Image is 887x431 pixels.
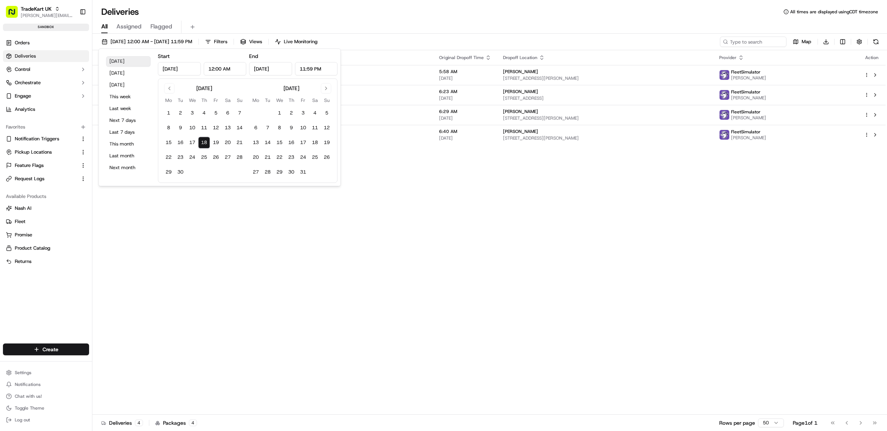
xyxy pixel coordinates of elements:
span: Control [15,66,30,73]
a: Orders [3,37,89,49]
button: 12 [321,122,333,134]
button: 7 [262,122,273,134]
button: 18 [309,137,321,148]
a: Returns [6,258,86,265]
span: Nash AI [15,205,31,212]
button: 27 [222,151,234,163]
button: [DATE] [106,80,150,90]
button: Next month [106,163,150,173]
img: Nash [7,7,22,22]
button: 28 [234,151,245,163]
button: 20 [222,137,234,148]
a: Analytics [3,103,89,115]
span: [PERSON_NAME] [731,75,766,81]
span: FleetSimulator [731,109,761,115]
button: Control [3,64,89,75]
button: 10 [297,122,309,134]
span: TradeKart UK [21,5,52,13]
button: 2 [174,107,186,119]
button: 10 [186,122,198,134]
button: 26 [210,151,222,163]
button: Nash AI [3,202,89,214]
button: 27 [250,166,262,178]
span: [PERSON_NAME] [503,109,538,114]
div: Favorites [3,121,89,133]
button: 4 [198,107,210,119]
button: 14 [234,122,245,134]
img: FleetSimulator.png [720,90,729,100]
button: Last 7 days [106,127,150,137]
button: 25 [309,151,321,163]
span: [STREET_ADDRESS][PERSON_NAME] [503,135,707,141]
label: Start [158,53,170,59]
div: Start new chat [33,71,121,78]
button: 30 [174,166,186,178]
input: Type to search [720,37,786,47]
button: 15 [273,137,285,148]
button: 13 [222,122,234,134]
span: Promise [15,232,32,238]
button: Request Logs [3,173,89,185]
span: Analytics [15,106,35,113]
button: 19 [321,137,333,148]
span: Live Monitoring [284,38,317,45]
button: 31 [297,166,309,178]
button: Refresh [871,37,881,47]
span: 6:29 AM [439,109,491,114]
input: Time [295,62,338,75]
div: Available Products [3,191,89,202]
span: Notifications [15,382,41,387]
button: 23 [285,151,297,163]
div: 💻 [62,166,68,172]
img: Ami Wang [7,127,19,139]
div: Packages [155,419,197,427]
button: Chat with us! [3,391,89,401]
a: Feature Flags [6,162,77,169]
div: Page 1 of 1 [793,419,818,427]
span: Create [43,346,58,353]
button: 12 [210,122,222,134]
span: Log out [15,417,30,423]
span: Flagged [150,22,172,31]
span: Toggle Theme [15,405,44,411]
button: Last month [106,151,150,161]
button: 4 [309,107,321,119]
button: 9 [174,122,186,134]
button: 8 [273,122,285,134]
span: Settings [15,370,31,376]
button: [DATE] 12:00 AM - [DATE] 11:59 PM [98,37,196,47]
span: Feature Flags [15,162,44,169]
span: [PERSON_NAME] [23,134,60,140]
span: FleetSimulator [731,129,761,135]
button: 3 [297,107,309,119]
span: [DATE] [65,114,81,120]
button: [PERSON_NAME][EMAIL_ADDRESS][DOMAIN_NAME] [21,13,74,18]
button: 19 [210,137,222,148]
button: 21 [262,151,273,163]
button: 9 [285,122,297,134]
button: Start new chat [126,73,135,82]
button: See all [115,95,135,103]
button: 6 [222,107,234,119]
div: We're available if you need us! [33,78,102,84]
button: Last week [106,103,150,114]
button: 11 [309,122,321,134]
button: 3 [186,107,198,119]
span: Engage [15,93,31,99]
span: Provider [719,55,737,61]
span: Deliveries [15,53,36,59]
p: Rows per page [719,419,755,427]
button: Promise [3,229,89,241]
span: Request Logs [15,175,44,182]
th: Thursday [285,96,297,104]
span: Pylon [74,183,89,189]
input: Got a question? Start typing here... [19,48,133,55]
span: [PERSON_NAME] [731,95,766,101]
th: Sunday [321,96,333,104]
button: 24 [297,151,309,163]
th: Friday [297,96,309,104]
span: Orchestrate [15,79,41,86]
th: Wednesday [186,96,198,104]
button: 25 [198,151,210,163]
